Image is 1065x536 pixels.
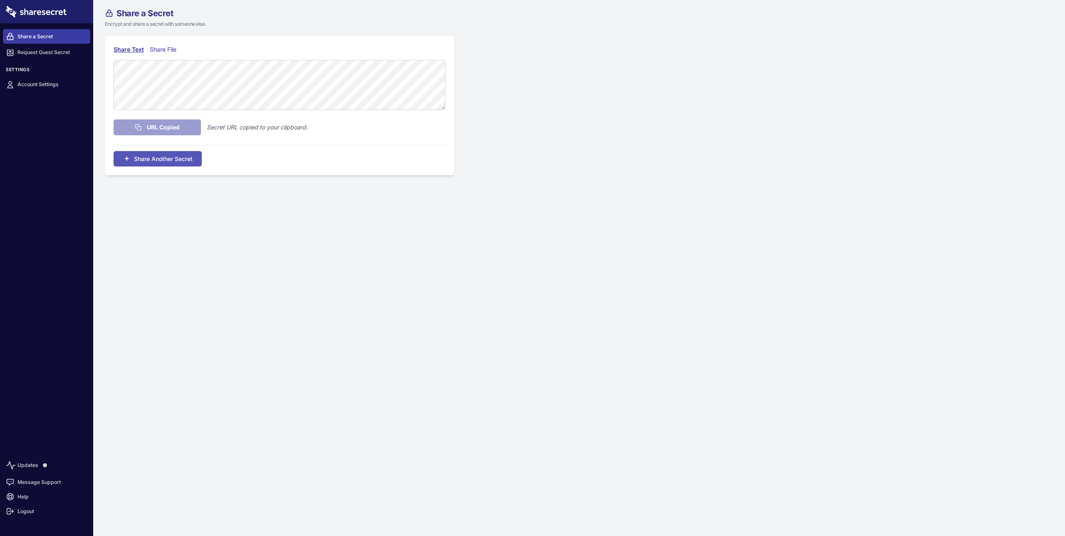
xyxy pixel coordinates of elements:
span: Share Another Secret [134,154,193,163]
a: Account Settings [3,77,90,92]
div: Share Text [114,45,144,54]
a: Updates [3,456,90,475]
a: Logout [3,504,90,519]
h3: Settings [3,67,90,76]
a: Help [3,489,90,504]
button: URL Copied [114,119,201,135]
div: Share File [150,45,180,54]
span: Share a Secret [116,9,173,17]
a: Message Support [3,475,90,489]
a: Request Guest Secret [3,45,90,60]
p: Encrypt and share a secret with someone else. [105,20,501,28]
span: URL Copied [147,123,180,132]
iframe: Drift Widget Chat Controller [1023,494,1055,526]
a: Share a Secret [3,29,90,44]
button: Share Another Secret [114,151,202,166]
p: Secret URL copied to your clipboard. [207,123,308,132]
